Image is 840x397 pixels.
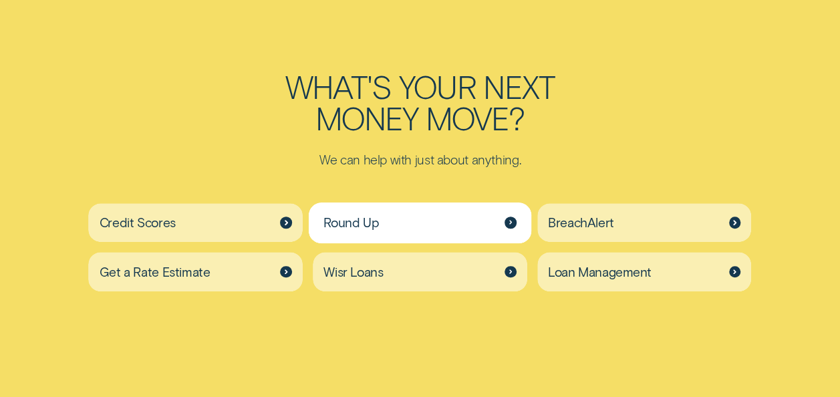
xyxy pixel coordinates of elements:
p: We can help with just about anything. [229,152,611,168]
a: BreachAlert [537,203,752,243]
a: Loan Management [537,252,752,291]
span: Loan Management [548,264,651,280]
a: Wisr Loans [313,252,527,291]
span: Wisr Loans [323,264,383,280]
a: Get a Rate Estimate [88,252,303,291]
a: Round Up [313,203,527,243]
h2: What's your next money move? [229,71,611,134]
span: Round Up [323,215,379,231]
span: BreachAlert [548,215,614,231]
span: Get a Rate Estimate [100,264,211,280]
span: Credit Scores [100,215,176,231]
a: Credit Scores [88,203,303,243]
